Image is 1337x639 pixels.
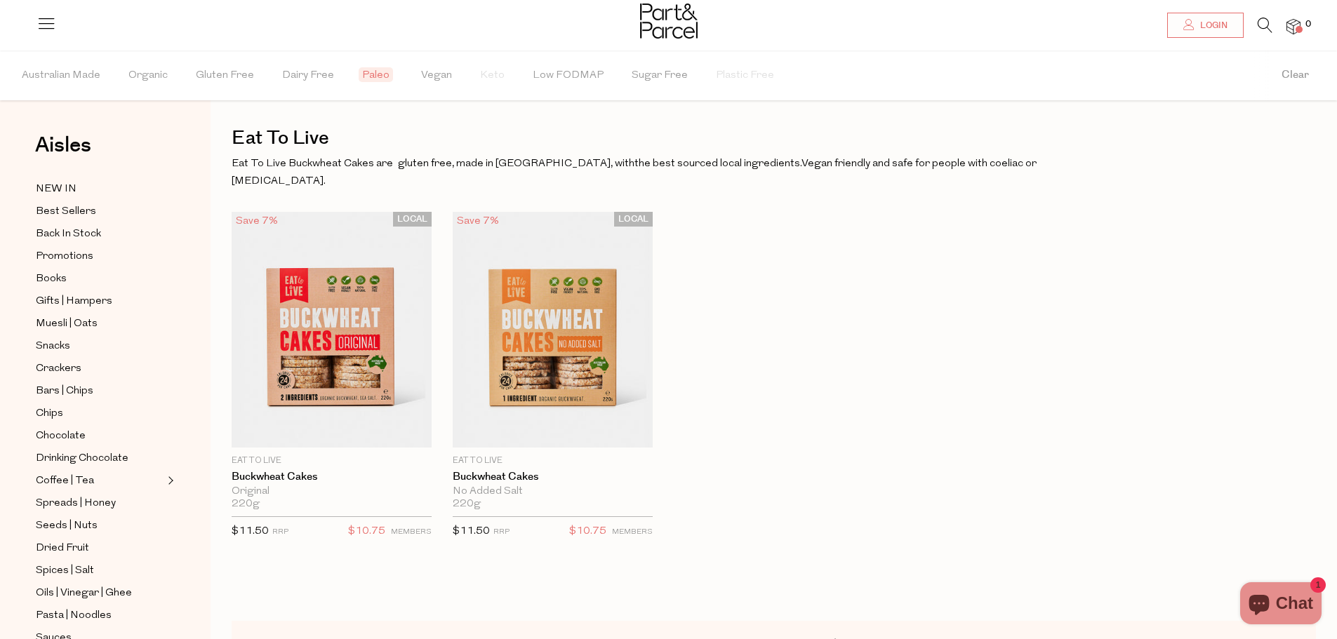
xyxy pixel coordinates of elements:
[36,495,116,512] span: Spreads | Honey
[36,180,164,198] a: NEW IN
[35,130,91,161] span: Aisles
[36,181,77,198] span: NEW IN
[36,270,164,288] a: Books
[612,528,653,536] small: MEMBERS
[453,485,653,498] div: No Added Salt
[36,361,81,377] span: Crackers
[36,382,164,400] a: Bars | Chips
[36,518,98,534] span: Seeds | Nuts
[1302,18,1315,31] span: 0
[36,607,112,624] span: Pasta | Noodles
[393,212,432,227] span: LOCAL
[493,528,510,536] small: RRP
[632,51,688,100] span: Sugar Free
[36,585,132,602] span: Oils | Vinegar | Ghee
[453,212,653,448] img: Buckwheat Cakes
[36,203,96,220] span: Best Sellers
[1197,20,1228,32] span: Login
[36,450,128,467] span: Drinking Chocolate
[453,212,503,231] div: Save 7%
[36,338,70,355] span: Snacks
[36,539,164,557] a: Dried Fruit
[716,51,774,100] span: Plastic Free
[1167,13,1244,38] a: Login
[36,292,164,310] a: Gifts | Hampers
[36,226,101,243] span: Back In Stock
[348,523,385,541] span: $10.75
[36,248,164,265] a: Promotions
[232,122,1316,154] h1: Eat To Live
[480,51,505,100] span: Keto
[36,473,94,490] span: Coffee | Tea
[36,360,164,377] a: Crackers
[22,51,100,100] span: Australian Made
[640,4,698,39] img: Part&Parcel
[36,316,98,332] span: Muesli | Oats
[36,271,67,288] span: Books
[614,212,653,227] span: LOCAL
[36,337,164,355] a: Snacks
[1286,19,1301,34] a: 0
[232,212,432,448] img: Buckwheat Cakes
[36,405,164,422] a: Chips
[272,528,288,536] small: RRP
[569,523,606,541] span: $10.75
[35,135,91,170] a: Aisles
[36,540,89,557] span: Dried Fruit
[232,159,393,169] span: Eat To Live Buckwheat Cakes are
[36,563,94,579] span: Spices | Salt
[453,471,653,483] a: Buckwheat Cakes
[36,472,164,490] a: Coffee | Tea
[232,526,269,537] span: $11.50
[36,562,164,579] a: Spices | Salt
[533,51,604,100] span: Low FODMAP
[1236,582,1326,628] inbox-online-store-chat: Shopify online store chat
[232,154,1093,191] p: gluten free, made in [GEOGRAPHIC_DATA], with
[36,405,63,422] span: Chips
[36,383,93,400] span: Bars | Chips
[196,51,254,100] span: Gluten Free
[453,455,653,467] p: Eat To Live
[391,528,432,536] small: MEMBERS
[232,485,432,498] div: Original
[36,450,164,467] a: Drinking Chocolate
[282,51,334,100] span: Dairy Free
[36,225,164,243] a: Back In Stock
[421,51,452,100] span: Vegan
[36,293,112,310] span: Gifts | Hampers
[359,67,393,82] span: Paleo
[453,498,481,511] span: 220g
[36,517,164,534] a: Seeds | Nuts
[232,159,1037,187] span: the best sourced local ingredients. Vegan friendly and safe for people with coeliac or [MEDICAL_D...
[36,607,164,624] a: Pasta | Noodles
[232,471,432,483] a: Buckwheat Cakes
[36,428,86,445] span: Chocolate
[36,495,164,512] a: Spreads | Honey
[232,455,432,467] p: Eat To Live
[453,526,490,537] span: $11.50
[36,203,164,220] a: Best Sellers
[232,212,282,231] div: Save 7%
[232,498,260,511] span: 220g
[164,472,174,489] button: Expand/Collapse Coffee | Tea
[1253,51,1337,100] button: Clear filter by Filter
[36,427,164,445] a: Chocolate
[36,315,164,332] a: Muesli | Oats
[128,51,168,100] span: Organic
[36,584,164,602] a: Oils | Vinegar | Ghee
[36,248,93,265] span: Promotions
